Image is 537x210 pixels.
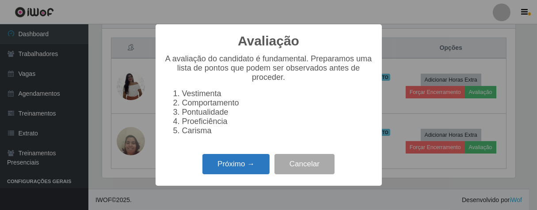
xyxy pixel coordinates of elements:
button: Cancelar [274,154,335,175]
li: Proeficiência [182,117,373,126]
li: Carisma [182,126,373,135]
button: Próximo → [202,154,270,175]
h2: Avaliação [238,33,299,49]
li: Pontualidade [182,108,373,117]
p: A avaliação do candidato é fundamental. Preparamos uma lista de pontos que podem ser observados a... [164,54,373,82]
li: Comportamento [182,98,373,108]
li: Vestimenta [182,89,373,98]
